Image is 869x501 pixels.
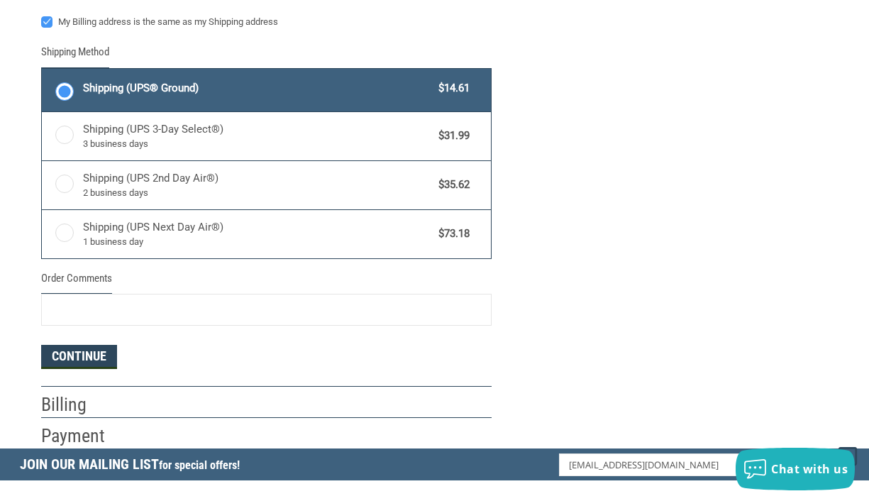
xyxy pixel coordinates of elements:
span: Chat with us [771,461,848,477]
span: 3 business days [83,137,432,151]
input: Email [559,453,778,476]
span: $14.61 [432,80,470,97]
h2: Billing [41,393,124,417]
span: 2 business days [83,186,432,200]
span: $31.99 [432,128,470,144]
span: Shipping (UPS 3-Day Select®) [83,121,432,151]
span: Shipping (UPS 2nd Day Air®) [83,170,432,200]
label: My Billing address is the same as my Shipping address [41,16,492,28]
span: $73.18 [432,226,470,242]
span: 1 business day [83,235,432,249]
legend: Shipping Method [41,44,109,67]
h2: Payment [41,424,124,448]
span: $35.62 [432,177,470,193]
span: Shipping (UPS Next Day Air®) [83,219,432,249]
legend: Order Comments [41,270,112,294]
button: Continue [41,345,117,369]
span: for special offers! [159,458,240,472]
button: Chat with us [736,448,855,490]
h5: Join Our Mailing List [20,448,247,485]
span: Shipping (UPS® Ground) [83,80,432,97]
